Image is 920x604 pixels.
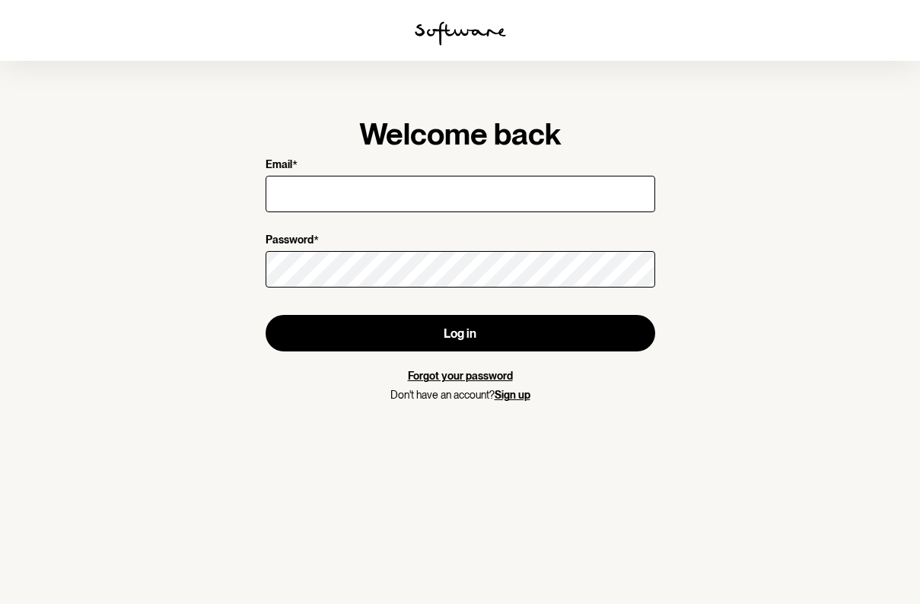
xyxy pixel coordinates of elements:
[408,370,513,382] a: Forgot your password
[266,234,314,248] p: Password
[495,389,530,401] a: Sign up
[266,158,292,173] p: Email
[266,389,655,402] p: Don't have an account?
[266,116,655,152] h1: Welcome back
[266,315,655,351] button: Log in
[415,21,506,46] img: software logo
